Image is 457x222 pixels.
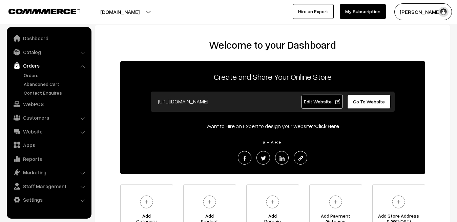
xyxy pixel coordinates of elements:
[8,59,89,72] a: Orders
[8,139,89,151] a: Apps
[8,112,89,124] a: Customers
[315,123,339,129] a: Click Here
[8,32,89,44] a: Dashboard
[22,89,89,96] a: Contact Enquires
[8,46,89,58] a: Catalog
[8,7,68,15] a: COMMMERCE
[8,166,89,178] a: Marketing
[22,80,89,88] a: Abandoned Cart
[302,95,343,109] a: Edit Website
[120,122,425,130] div: Want to Hire an Expert to design your website?
[200,193,219,211] img: plus.svg
[353,99,385,104] span: Go To Website
[77,3,163,20] button: [DOMAIN_NAME]
[347,95,391,109] a: Go To Website
[22,72,89,79] a: Orders
[8,180,89,192] a: Staff Management
[8,194,89,206] a: Settings
[8,125,89,138] a: Website
[293,4,334,19] a: Hire an Expert
[120,71,425,83] p: Create and Share Your Online Store
[8,9,80,14] img: COMMMERCE
[326,193,345,211] img: plus.svg
[394,3,452,20] button: [PERSON_NAME]
[137,193,156,211] img: plus.svg
[263,193,282,211] img: plus.svg
[340,4,386,19] a: My Subscription
[304,99,340,104] span: Edit Website
[259,139,286,145] span: SHARE
[8,98,89,110] a: WebPOS
[102,39,443,51] h2: Welcome to your Dashboard
[389,193,408,211] img: plus.svg
[438,7,449,17] img: user
[8,153,89,165] a: Reports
